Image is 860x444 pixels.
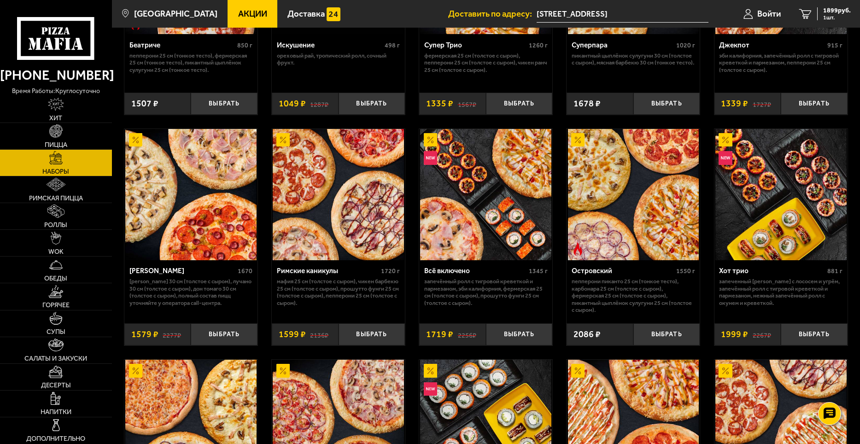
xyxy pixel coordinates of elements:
[572,52,695,66] p: Пикантный цыплёнок сулугуни 30 см (толстое с сыром), Мясная Барбекю 30 см (тонкое тесто).
[277,41,383,50] div: Искушение
[753,99,771,108] s: 1727 ₽
[131,99,158,108] span: 1507 ₽
[571,133,585,146] img: Акционный
[276,133,290,146] img: Акционный
[191,323,257,345] button: Выбрать
[714,129,848,260] a: АкционныйНовинкаХот трио
[129,267,236,275] div: [PERSON_NAME]
[753,330,771,339] s: 2267 ₽
[529,267,548,275] span: 1345 г
[571,364,585,377] img: Акционный
[424,267,527,275] div: Всё включено
[572,267,674,275] div: Островский
[676,267,695,275] span: 1550 г
[781,93,848,115] button: Выбрать
[42,302,70,308] span: Горячее
[426,330,453,339] span: 1719 ₽
[719,267,825,275] div: Хот трио
[129,52,253,74] p: Пепперони 25 см (тонкое тесто), Фермерская 25 см (тонкое тесто), Пикантный цыплёнок сулугуни 25 с...
[129,278,253,306] p: [PERSON_NAME] 30 см (толстое с сыром), Лучано 30 см (толстое с сыром), Дон Томаго 30 см (толстое ...
[424,278,548,306] p: Запечённый ролл с тигровой креветкой и пармезаном, Эби Калифорния, Фермерская 25 см (толстое с сы...
[287,10,325,18] span: Доставка
[424,364,437,377] img: Акционный
[719,41,825,50] div: Джекпот
[163,330,181,339] s: 2277 ₽
[573,99,601,108] span: 1678 ₽
[237,41,252,49] span: 850 г
[381,267,400,275] span: 1720 г
[238,10,267,18] span: Акции
[721,330,748,339] span: 1999 ₽
[238,267,252,275] span: 1670
[486,323,553,345] button: Выбрать
[757,10,781,18] span: Войти
[124,129,257,260] a: АкционныйХет Трик
[276,364,290,377] img: Акционный
[719,278,842,306] p: Запеченный [PERSON_NAME] с лососем и угрём, Запечённый ролл с тигровой креветкой и пармезаном, Не...
[827,41,842,49] span: 915 г
[44,275,67,281] span: Обеды
[48,248,64,255] span: WOK
[633,323,700,345] button: Выбрать
[827,267,842,275] span: 881 г
[272,129,405,260] a: АкционныйРимские каникулы
[273,129,404,260] img: Римские каникулы
[823,15,851,20] span: 1 шт.
[277,278,400,306] p: Мафия 25 см (толстое с сыром), Чикен Барбекю 25 см (толстое с сыром), Прошутто Фунги 25 см (толст...
[385,41,400,49] span: 498 г
[44,222,67,228] span: Роллы
[458,330,476,339] s: 2256 ₽
[277,52,400,66] p: Ореховый рай, Тропический ролл, Сочный фрукт.
[571,242,585,256] img: Острое блюдо
[719,133,732,146] img: Акционный
[327,7,340,21] img: 15daf4d41897b9f0e9f617042186c801.svg
[279,99,306,108] span: 1049 ₽
[419,129,552,260] a: АкционныйНовинкаВсё включено
[47,328,65,335] span: Супы
[424,151,437,164] img: Новинка
[45,141,67,148] span: Пицца
[633,93,700,115] button: Выбрать
[573,330,601,339] span: 2086 ₽
[424,382,437,396] img: Новинка
[676,41,695,49] span: 1020 г
[719,151,732,164] img: Новинка
[310,330,328,339] s: 2136 ₽
[424,133,437,146] img: Акционный
[129,41,235,50] div: Беатриче
[426,99,453,108] span: 1335 ₽
[277,267,379,275] div: Римские каникулы
[310,99,328,108] s: 1287 ₽
[781,323,848,345] button: Выбрать
[420,129,551,260] img: Всё включено
[537,6,708,23] input: Ваш адрес доставки
[29,195,83,201] span: Римская пицца
[279,330,306,339] span: 1599 ₽
[24,355,87,362] span: Салаты и закуски
[458,99,476,108] s: 1567 ₽
[131,330,158,339] span: 1579 ₽
[719,364,732,377] img: Акционный
[486,93,553,115] button: Выбрать
[572,278,695,314] p: Пепперони Пиканто 25 см (тонкое тесто), Карбонара 25 см (толстое с сыром), Фермерская 25 см (толс...
[568,129,699,260] img: Островский
[339,93,405,115] button: Выбрать
[41,409,71,415] span: Напитки
[715,129,847,260] img: Хот трио
[572,41,674,50] div: Суперпара
[41,382,71,388] span: Десерты
[719,52,842,74] p: Эби Калифорния, Запечённый ролл с тигровой креветкой и пармезаном, Пепперони 25 см (толстое с сыр...
[529,41,548,49] span: 1260 г
[125,129,257,260] img: Хет Трик
[567,129,700,260] a: АкционныйОстрое блюдоОстровский
[129,133,142,146] img: Акционный
[823,7,851,14] span: 1899 руб.
[134,10,217,18] span: [GEOGRAPHIC_DATA]
[339,323,405,345] button: Выбрать
[448,10,537,18] span: Доставить по адресу:
[424,52,548,74] p: Фермерская 25 см (толстое с сыром), Пепперони 25 см (толстое с сыром), Чикен Ранч 25 см (толстое ...
[424,41,527,50] div: Супер Трио
[191,93,257,115] button: Выбрать
[129,364,142,377] img: Акционный
[26,435,85,442] span: Дополнительно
